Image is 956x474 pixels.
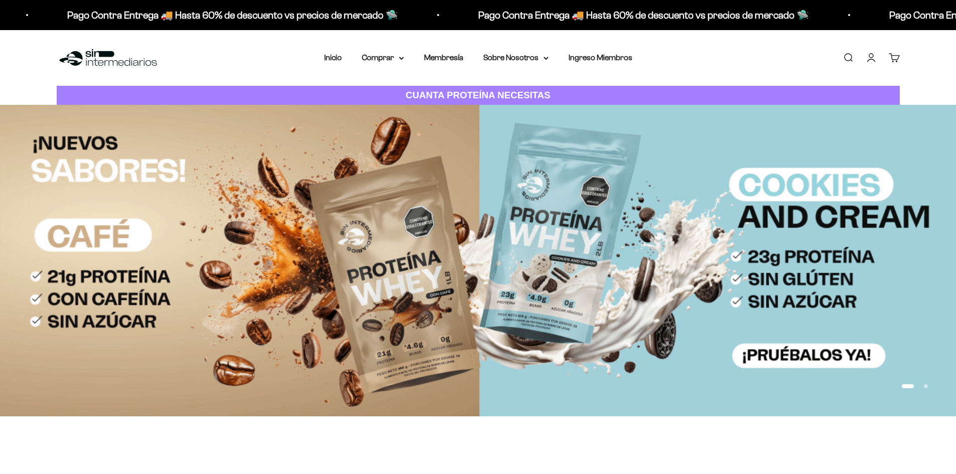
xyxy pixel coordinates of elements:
[424,53,463,62] a: Membresía
[476,7,807,23] p: Pago Contra Entrega 🚚 Hasta 60% de descuento vs precios de mercado 🛸
[569,53,632,62] a: Ingreso Miembros
[324,53,342,62] a: Inicio
[57,86,900,105] a: CUANTA PROTEÍNA NECESITAS
[362,51,404,64] summary: Comprar
[65,7,396,23] p: Pago Contra Entrega 🚚 Hasta 60% de descuento vs precios de mercado 🛸
[405,90,551,100] strong: CUANTA PROTEÍNA NECESITAS
[483,51,549,64] summary: Sobre Nosotros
